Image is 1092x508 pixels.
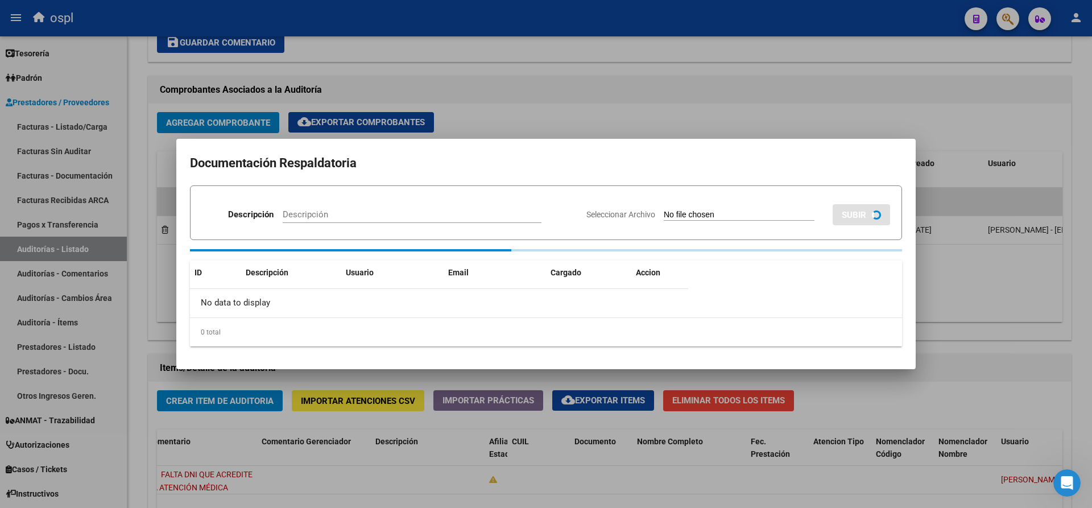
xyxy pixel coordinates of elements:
[228,208,274,221] p: Descripción
[631,261,688,285] datatable-header-cell: Accion
[551,268,581,277] span: Cargado
[190,318,902,346] div: 0 total
[190,289,688,317] div: No data to display
[341,261,444,285] datatable-header-cell: Usuario
[636,268,660,277] span: Accion
[448,268,469,277] span: Email
[586,210,655,219] span: Seleccionar Archivo
[546,261,631,285] datatable-header-cell: Cargado
[195,268,202,277] span: ID
[190,152,902,174] h2: Documentación Respaldatoria
[346,268,374,277] span: Usuario
[1053,469,1081,497] iframe: Intercom live chat
[444,261,546,285] datatable-header-cell: Email
[246,268,288,277] span: Descripción
[842,210,866,220] span: SUBIR
[190,261,241,285] datatable-header-cell: ID
[241,261,341,285] datatable-header-cell: Descripción
[833,204,890,225] button: SUBIR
